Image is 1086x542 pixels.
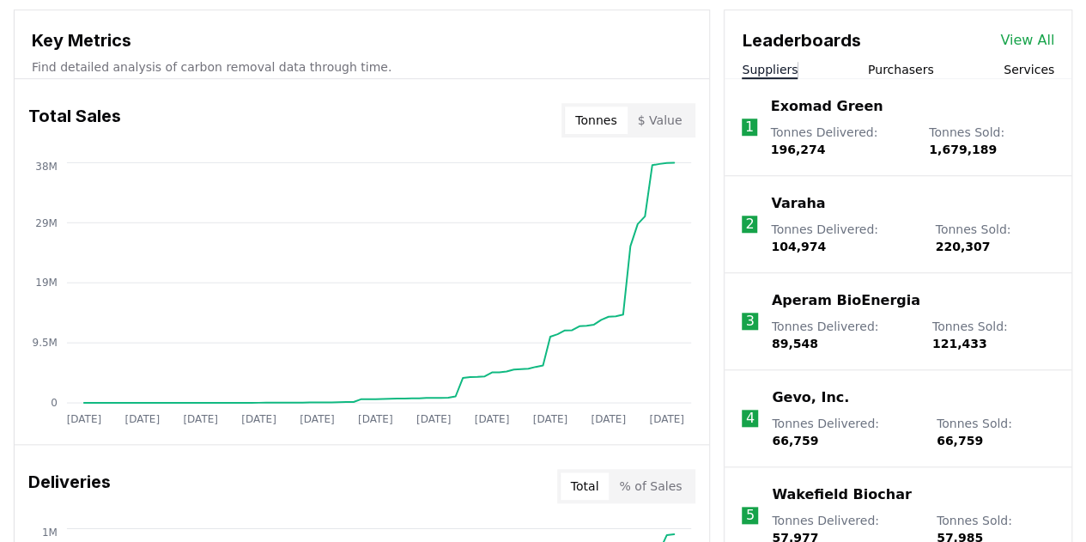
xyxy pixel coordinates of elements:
tspan: [DATE] [592,412,627,424]
button: Total [561,472,610,500]
button: $ Value [628,107,693,134]
a: Aperam BioEnergia [772,290,920,311]
a: View All [1000,30,1054,51]
p: Tonnes Delivered : [771,221,918,255]
tspan: [DATE] [358,412,393,424]
h3: Leaderboards [742,27,860,53]
tspan: [DATE] [183,412,218,424]
p: Tonnes Sold : [929,124,1054,158]
tspan: [DATE] [533,412,568,424]
p: 2 [745,214,754,234]
span: 220,307 [935,240,990,253]
tspan: [DATE] [67,412,102,424]
p: Tonnes Sold : [935,221,1054,255]
span: 66,759 [772,434,818,448]
tspan: 38M [35,160,58,172]
tspan: 29M [35,216,58,228]
p: Tonnes Delivered : [772,318,915,352]
tspan: 1M [42,526,58,538]
a: Gevo, Inc. [772,387,849,408]
button: % of Sales [609,472,692,500]
button: Services [1004,61,1054,78]
a: Varaha [771,193,825,214]
p: Tonnes Sold : [937,415,1054,449]
span: 66,759 [937,434,983,448]
tspan: 0 [51,397,58,409]
span: 196,274 [771,143,826,156]
h3: Key Metrics [32,27,692,53]
tspan: [DATE] [125,412,161,424]
a: Wakefield Biochar [772,484,911,505]
span: 89,548 [772,337,818,350]
button: Tonnes [565,107,627,134]
p: 3 [745,311,754,332]
p: 5 [746,505,755,526]
h3: Total Sales [28,103,121,137]
h3: Deliveries [28,469,111,503]
span: 121,433 [932,337,987,350]
button: Suppliers [742,61,798,78]
tspan: 19M [35,277,58,289]
p: Find detailed analysis of carbon removal data through time. [32,58,692,76]
tspan: [DATE] [650,412,685,424]
p: Tonnes Delivered : [772,415,919,449]
a: Exomad Green [771,96,883,117]
tspan: [DATE] [475,412,510,424]
tspan: 9.5M [33,337,58,349]
span: 1,679,189 [929,143,997,156]
tspan: [DATE] [416,412,452,424]
p: Tonnes Sold : [932,318,1054,352]
p: 4 [746,408,755,429]
p: Tonnes Delivered : [771,124,912,158]
p: 1 [745,117,754,137]
tspan: [DATE] [300,412,335,424]
tspan: [DATE] [241,412,276,424]
span: 104,974 [771,240,826,253]
button: Purchasers [868,61,934,78]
